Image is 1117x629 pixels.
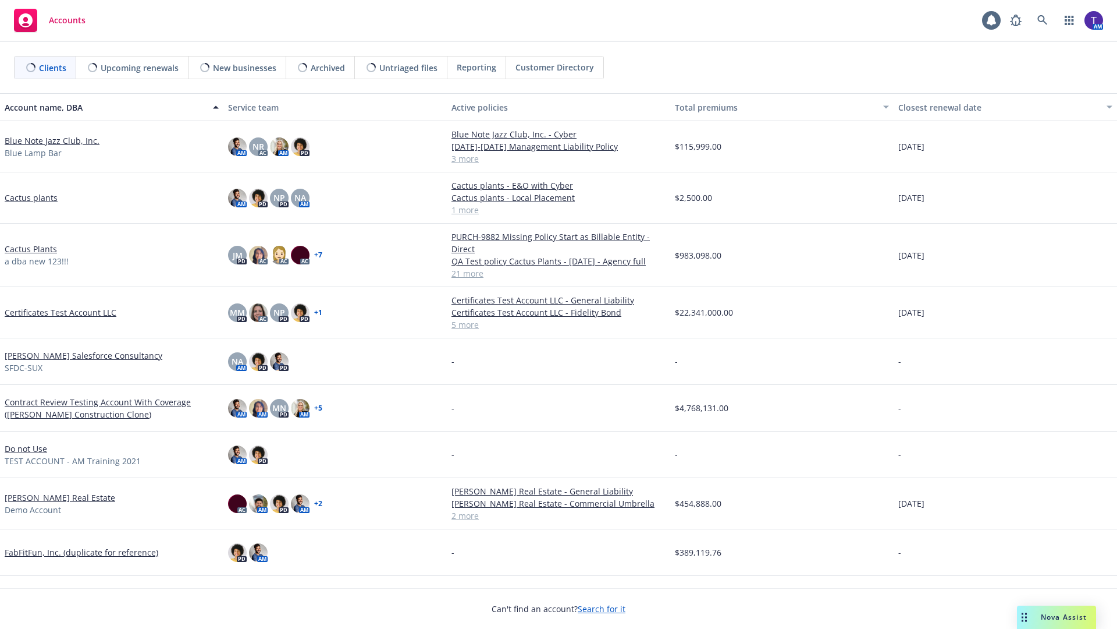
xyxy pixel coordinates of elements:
span: $4,768,131.00 [675,402,728,414]
a: Blue Note Jazz Club, Inc. - Cyber [451,128,666,140]
img: photo [291,399,310,418]
span: [DATE] [898,140,924,153]
img: photo [249,399,268,418]
a: [PERSON_NAME] Salesforce Consultancy [5,349,162,362]
button: Service team [223,93,447,121]
img: photo [228,399,247,418]
span: - [451,448,454,461]
img: photo [291,494,310,513]
span: Blue Lamp Bar [5,147,62,159]
span: Can't find an account? [492,603,625,615]
span: MM [230,306,245,319]
div: Closest renewal date [898,101,1100,114]
span: - [451,546,454,559]
img: photo [249,246,268,264]
a: 5 more [451,319,666,331]
a: Cactus plants - E&O with Cyber [451,179,666,192]
a: 3 more [451,153,666,165]
span: NR [252,140,264,153]
img: photo [228,446,247,464]
span: JM [233,249,243,262]
span: - [451,402,454,414]
span: NP [273,306,285,319]
img: photo [291,137,310,156]
a: + 1 [314,309,322,316]
a: Blue Note Jazz Club, Inc. [5,135,99,147]
img: photo [249,303,268,322]
span: NP [273,192,285,204]
span: [DATE] [898,306,924,319]
span: - [675,355,678,367]
img: photo [291,246,310,264]
span: Archived [311,62,345,74]
span: - [675,448,678,461]
img: photo [228,494,247,513]
img: photo [1084,11,1103,30]
img: photo [228,189,247,207]
a: Do not Use [5,443,47,455]
a: [DATE]-[DATE] Management Liability Policy [451,140,666,153]
span: Clients [39,62,66,74]
a: 21 more [451,267,666,280]
span: MN [272,402,286,414]
span: $454,888.00 [675,497,721,510]
a: + 7 [314,252,322,259]
span: - [451,355,454,367]
span: - [898,355,901,367]
span: - [898,546,901,559]
button: Active policies [447,93,670,121]
span: Demo Account [5,504,61,516]
span: New businesses [213,62,276,74]
a: [PERSON_NAME] Real Estate - General Liability [451,485,666,497]
a: Switch app [1058,9,1081,32]
img: photo [270,246,289,264]
a: Contract Review Testing Account With Coverage ([PERSON_NAME] Construction Clone) [5,396,219,420]
img: photo [270,137,289,156]
a: Search for it [578,603,625,614]
span: Nova Assist [1041,612,1087,622]
img: photo [228,543,247,562]
span: [DATE] [898,192,924,204]
a: Search [1031,9,1054,32]
span: SFDC-SUX [5,362,42,374]
a: + 5 [314,405,322,412]
span: NA [294,192,306,204]
span: NA [232,355,243,367]
div: Active policies [451,101,666,114]
a: Certificates Test Account LLC - General Liability [451,294,666,306]
img: photo [270,494,289,513]
img: photo [249,543,268,562]
a: 2 more [451,510,666,522]
span: $2,500.00 [675,192,712,204]
div: Service team [228,101,442,114]
a: Cactus Plants [5,243,57,255]
a: Cactus plants - Local Placement [451,192,666,204]
img: photo [249,352,268,371]
img: photo [291,303,310,322]
div: Total premiums [675,101,876,114]
img: photo [249,446,268,464]
a: PURCH-9882 Missing Policy Start as Billable Entity - Direct [451,231,666,255]
a: Certificates Test Account LLC - Fidelity Bond [451,306,666,319]
img: photo [270,352,289,371]
button: Closest renewal date [894,93,1117,121]
a: 1 more [451,204,666,216]
span: $22,341,000.00 [675,306,733,319]
span: TEST ACCOUNT - AM Training 2021 [5,455,141,467]
span: $389,119.76 [675,546,721,559]
div: Drag to move [1017,606,1031,629]
a: + 2 [314,500,322,507]
span: Reporting [457,61,496,73]
span: [DATE] [898,497,924,510]
img: photo [249,494,268,513]
a: FabFitFun, Inc. (duplicate for reference) [5,546,158,559]
span: $115,999.00 [675,140,721,153]
span: Upcoming renewals [101,62,179,74]
a: [PERSON_NAME] Real Estate [5,492,115,504]
div: Account name, DBA [5,101,206,114]
img: photo [249,189,268,207]
a: Report a Bug [1004,9,1027,32]
span: Customer Directory [515,61,594,73]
